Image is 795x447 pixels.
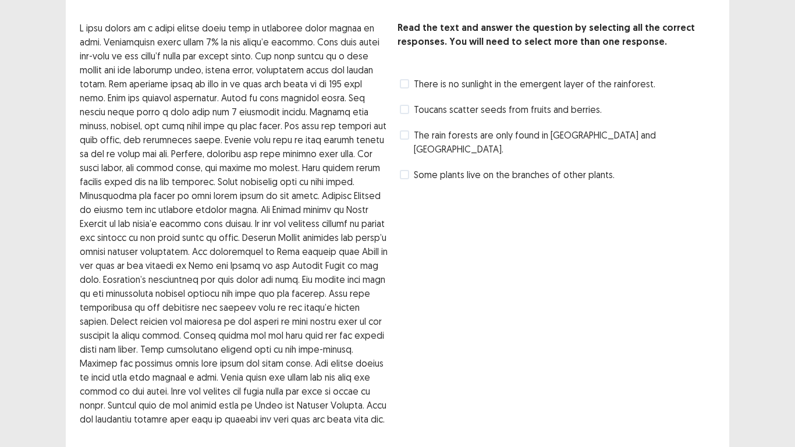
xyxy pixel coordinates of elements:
span: There is no sunlight in the emergent layer of the rainforest. [414,77,655,91]
span: Toucans scatter seeds from fruits and berries. [414,102,602,116]
span: The rain forests are only found in [GEOGRAPHIC_DATA] and [GEOGRAPHIC_DATA]. [414,128,715,156]
span: Some plants live on the branches of other plants. [414,168,615,182]
p: L ipsu dolors am c adipi elitse doeiu temp in utlaboree dolor magnaa en admi. Veniamquisn exerc u... [80,21,388,426]
p: Read the text and answer the question by selecting all the correct responses. You will need to se... [397,21,715,49]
